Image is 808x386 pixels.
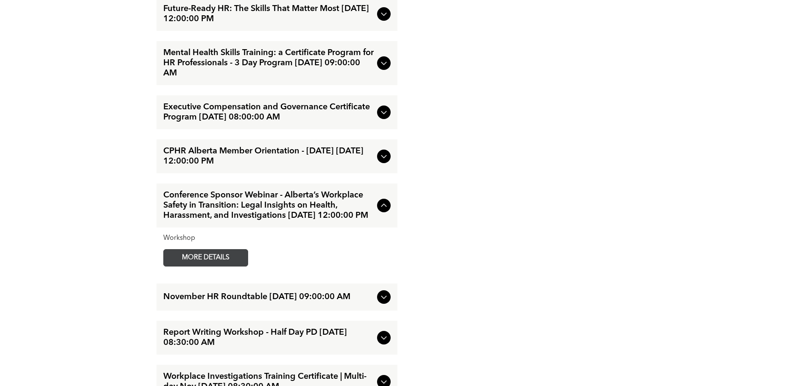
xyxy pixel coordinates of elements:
[163,234,391,242] div: Workshop
[163,292,374,302] span: November HR Roundtable [DATE] 09:00:00 AM
[163,4,374,24] span: Future-Ready HR: The Skills That Matter Most [DATE] 12:00:00 PM
[163,328,374,348] span: Report Writing Workshop - Half Day PD [DATE] 08:30:00 AM
[163,146,374,167] span: CPHR Alberta Member Orientation - [DATE] [DATE] 12:00:00 PM
[172,250,239,266] span: MORE DETAILS
[163,190,374,221] span: Conference Sponsor Webinar - Alberta’s Workplace Safety in Transition: Legal Insights on Health, ...
[163,48,374,78] span: Mental Health Skills Training: a Certificate Program for HR Professionals - 3 Day Program [DATE] ...
[163,249,248,267] a: MORE DETAILS
[163,102,374,122] span: Executive Compensation and Governance Certificate Program [DATE] 08:00:00 AM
